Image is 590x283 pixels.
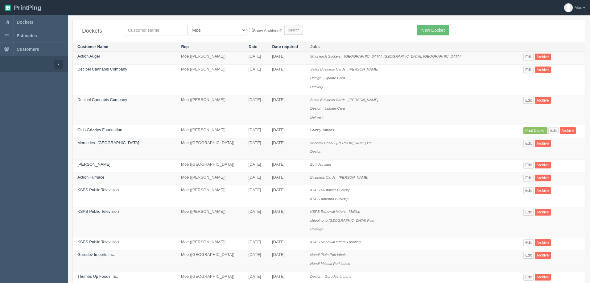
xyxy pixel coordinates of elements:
[267,237,306,250] td: [DATE]
[523,252,534,259] a: Edit
[77,127,122,132] a: Olds Grizzlys Foundation
[310,162,331,166] i: Birthday sign
[267,95,306,125] td: [DATE]
[244,138,267,160] td: [DATE]
[523,162,534,168] a: Edit
[535,175,551,181] a: Archive
[523,54,534,60] a: Edit
[77,162,110,167] a: [PERSON_NAME]
[267,250,306,272] td: [DATE]
[249,27,282,34] label: Show Archived?
[310,54,461,58] i: 50 of each Stickers - [GEOGRAPHIC_DATA], [GEOGRAPHIC_DATA], [GEOGRAPHIC_DATA]
[267,207,306,237] td: [DATE]
[176,172,244,185] td: Moe ([PERSON_NAME])
[176,160,244,172] td: Moe ([GEOGRAPHIC_DATA])
[244,185,267,207] td: [DATE]
[564,3,573,12] img: avatar_default-7531ab5dedf162e01f1e0bb0964e6a185e93c5c22dfe317fb01d7f8cd2b1632c.jpg
[77,175,104,180] a: Action Furnace
[310,85,323,89] i: Delivery
[310,175,368,179] i: Business Cards - [PERSON_NAME]
[535,140,551,147] a: Archive
[310,141,372,145] i: Window Decal - [PERSON_NAME] He
[523,274,534,281] a: Edit
[284,26,303,35] input: Search
[310,218,374,222] i: shipping to [GEOGRAPHIC_DATA] Post
[244,250,267,272] td: [DATE]
[560,127,576,134] a: Archive
[267,138,306,160] td: [DATE]
[244,64,267,95] td: [DATE]
[523,67,534,73] a: Edit
[176,64,244,95] td: Moe ([PERSON_NAME])
[310,274,352,278] i: Design - Gurudev Imports
[548,127,559,134] a: Edit
[267,172,306,185] td: [DATE]
[77,44,108,49] a: Customer Name
[267,160,306,172] td: [DATE]
[310,67,378,71] i: Sales Business Cards - [PERSON_NAME]
[523,239,534,246] a: Edit
[535,97,551,104] a: Archive
[523,187,534,194] a: Edit
[310,149,321,153] i: Design
[310,253,347,257] i: Nandi Plain Puri labels
[77,240,119,244] a: KSPS Public Television
[77,188,119,192] a: KSPS Public Television
[77,54,100,59] a: Action Auger
[535,274,551,281] a: Archive
[5,5,11,11] img: logo-3e63b451c926e2ac314895c53de4908e5d424f24456219fb08d385ab2e579770.png
[77,274,118,279] a: Thumbs Up Foods Inc.
[176,52,244,65] td: Moe ([PERSON_NAME])
[310,227,324,231] i: Postage
[535,209,551,216] a: Archive
[267,185,306,207] td: [DATE]
[77,67,127,71] a: Decibel Cannabis Company
[310,188,351,192] i: KSPS Sustainer Buckslip
[535,67,551,73] a: Archive
[77,252,115,257] a: Gurudev Imports Inc.
[306,42,519,52] th: Jobs
[244,172,267,185] td: [DATE]
[82,28,115,34] h4: Dockets
[535,252,551,259] a: Archive
[244,95,267,125] td: [DATE]
[176,250,244,272] td: Moe ([GEOGRAPHIC_DATA])
[535,239,551,246] a: Archive
[244,52,267,65] td: [DATE]
[310,115,323,119] i: Delivery
[124,25,186,35] input: Customer Name
[535,162,551,168] a: Archive
[535,54,551,60] a: Archive
[249,44,257,49] a: Date
[17,20,33,25] span: Dockets
[523,140,534,147] a: Edit
[244,160,267,172] td: [DATE]
[535,187,551,194] a: Archive
[523,127,547,134] a: Print Docket
[310,76,345,80] i: Design - Update Card
[310,128,334,132] i: Grizzly Tattoos
[176,138,244,160] td: Moe ([GEOGRAPHIC_DATA])
[523,97,534,104] a: Edit
[176,207,244,237] td: Moe ([PERSON_NAME])
[249,28,253,32] input: Show Archived?
[176,185,244,207] td: Moe ([PERSON_NAME])
[244,125,267,138] td: [DATE]
[310,240,361,244] i: KSPS Renewal letters - printing
[176,95,244,125] td: Moe ([PERSON_NAME])
[310,98,378,102] i: Sales Business Cards - [PERSON_NAME]
[244,237,267,250] td: [DATE]
[310,209,360,213] i: KSPS Renewal letters - Mailing
[77,97,127,102] a: Decibel Cannabis Company
[523,209,534,216] a: Edit
[17,47,39,52] span: Customers
[181,44,189,49] a: Rep
[417,25,448,35] a: New Docket
[523,175,534,181] a: Edit
[176,125,244,138] td: Moe ([PERSON_NAME])
[310,197,349,201] i: KSPS Antenna Buckslip
[77,209,119,214] a: KSPS Public Television
[244,207,267,237] td: [DATE]
[267,52,306,65] td: [DATE]
[176,237,244,250] td: Moe ([PERSON_NAME])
